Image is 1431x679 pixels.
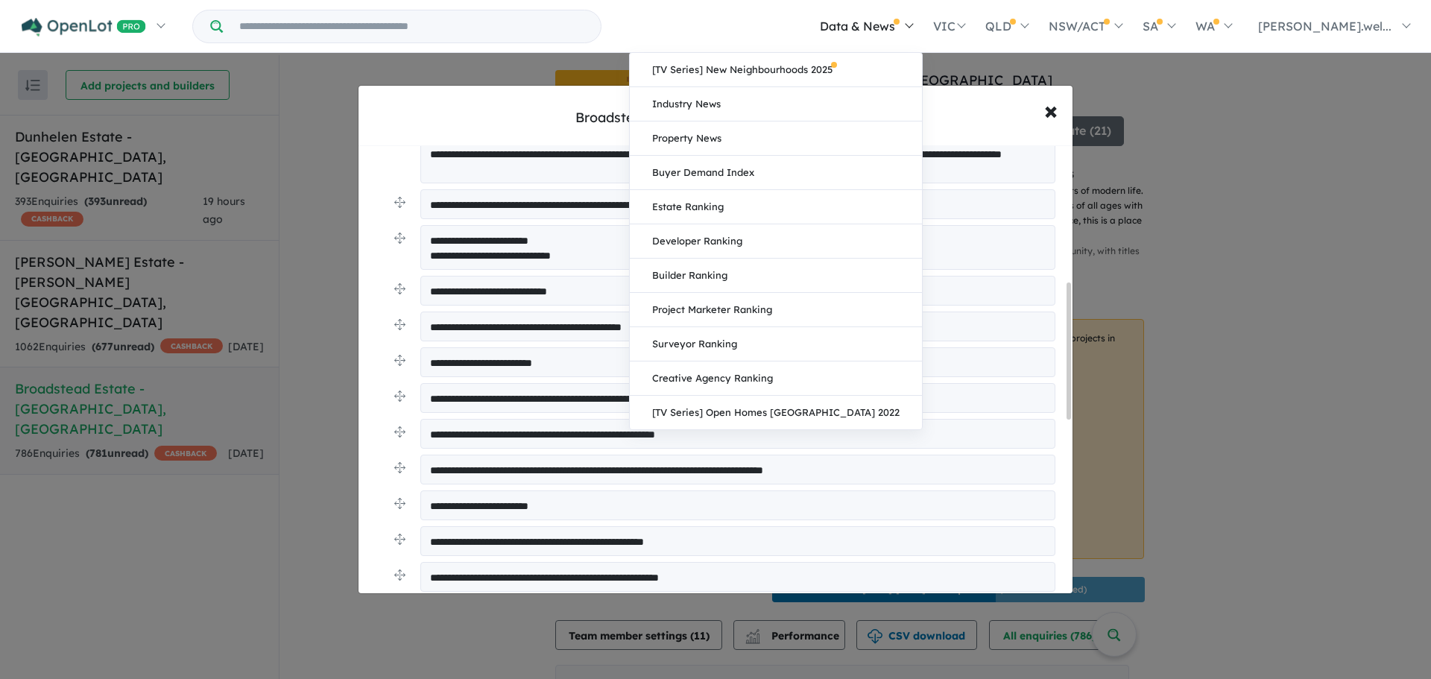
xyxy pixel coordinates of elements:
a: Estate Ranking [630,190,922,224]
img: drag.svg [394,319,405,330]
img: drag.svg [394,462,405,473]
a: Industry News [630,87,922,121]
span: [PERSON_NAME].wel... [1258,19,1391,34]
img: drag.svg [394,426,405,438]
a: Creative Agency Ranking [630,361,922,396]
img: drag.svg [394,355,405,366]
a: Property News [630,121,922,156]
a: Surveyor Ranking [630,327,922,361]
a: Builder Ranking [630,259,922,293]
span: × [1044,94,1058,126]
img: drag.svg [394,569,405,581]
img: drag.svg [394,233,405,244]
a: Developer Ranking [630,224,922,259]
a: [TV Series] Open Homes [GEOGRAPHIC_DATA] 2022 [630,396,922,429]
a: Buyer Demand Index [630,156,922,190]
img: drag.svg [394,391,405,402]
a: Project Marketer Ranking [630,293,922,327]
img: drag.svg [394,498,405,509]
div: Broadstead Estate - [GEOGRAPHIC_DATA] [575,108,856,127]
img: drag.svg [394,534,405,545]
input: Try estate name, suburb, builder or developer [226,10,598,42]
img: drag.svg [394,197,405,208]
img: Openlot PRO Logo White [22,18,146,37]
img: drag.svg [394,283,405,294]
a: [TV Series] New Neighbourhoods 2025 [630,53,922,87]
